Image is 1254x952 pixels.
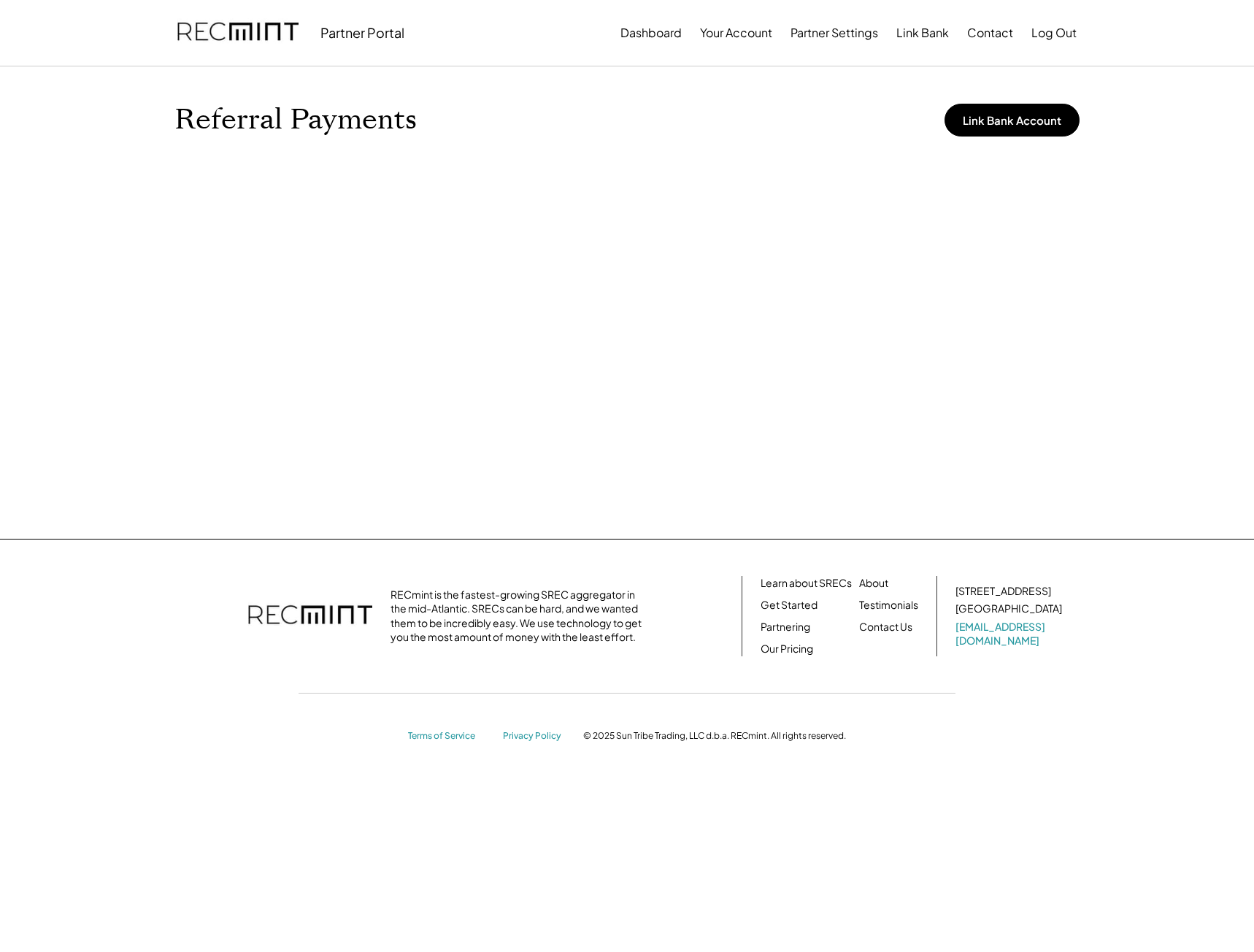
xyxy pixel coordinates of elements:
a: Learn about SRECs [761,576,852,591]
a: Partnering [761,620,810,634]
img: recmint-logotype%403x.png [177,8,299,58]
img: recmint-logotype%403x.png [248,591,372,642]
button: Dashboard [620,18,682,47]
div: Partner Portal [320,24,404,41]
button: Contact [967,18,1013,47]
button: Log Out [1031,18,1077,47]
div: © 2025 Sun Tribe Trading, LLC d.b.a. RECmint. All rights reserved. [583,730,846,742]
a: Terms of Service [408,730,488,742]
a: [EMAIL_ADDRESS][DOMAIN_NAME] [955,620,1065,648]
h1: Referral Payments [174,103,417,137]
a: Get Started [761,598,818,613]
button: Link Bank Account [945,104,1080,137]
button: Partner Settings [791,18,878,47]
a: About [859,576,888,591]
div: [GEOGRAPHIC_DATA] [955,602,1062,616]
a: Testimonials [859,598,918,613]
a: Contact Us [859,620,912,634]
button: Your Account [700,18,772,47]
div: [STREET_ADDRESS] [955,584,1051,599]
div: RECmint is the fastest-growing SREC aggregator in the mid-Atlantic. SRECs can be hard, and we wan... [391,588,650,645]
button: Link Bank [896,18,949,47]
a: Privacy Policy [503,730,569,742]
a: Our Pricing [761,642,813,656]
